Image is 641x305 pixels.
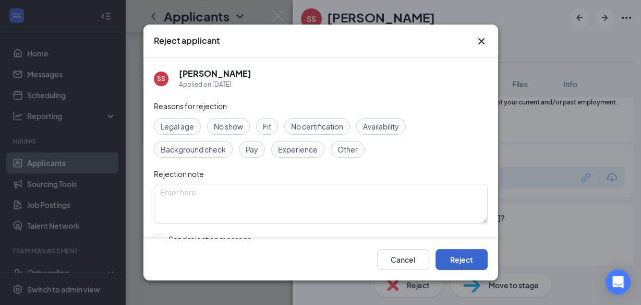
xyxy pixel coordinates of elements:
[154,101,227,111] span: Reasons for rejection
[337,144,358,155] span: Other
[291,121,343,132] span: No certification
[475,35,488,48] svg: Cross
[161,121,194,132] span: Legal age
[246,144,258,155] span: Pay
[436,249,488,270] button: Reject
[157,74,165,83] div: SS
[161,144,226,155] span: Background check
[606,269,631,295] div: Open Intercom Messenger
[179,79,251,90] div: Applied on [DATE]
[363,121,399,132] span: Availability
[154,35,220,46] h3: Reject applicant
[214,121,243,132] span: No show
[179,68,251,79] h5: [PERSON_NAME]
[154,169,204,179] span: Rejection note
[475,35,488,48] button: Close
[263,121,271,132] span: Fit
[377,249,429,270] button: Cancel
[278,144,318,155] span: Experience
